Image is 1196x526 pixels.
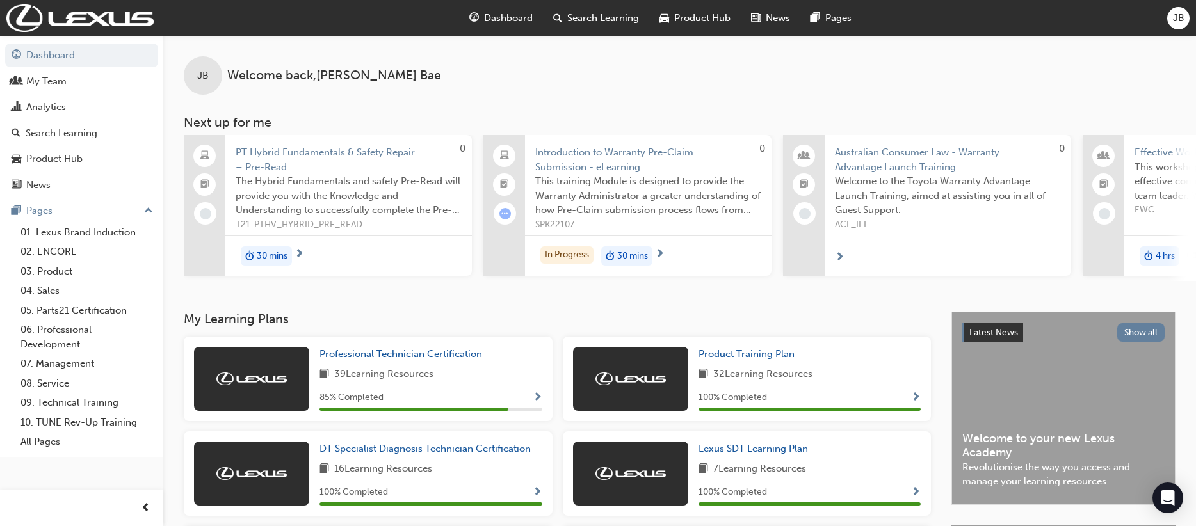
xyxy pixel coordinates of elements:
[535,218,761,232] span: SPK22107
[533,390,542,406] button: Show Progress
[1117,323,1165,342] button: Show all
[184,312,931,326] h3: My Learning Plans
[26,178,51,193] div: News
[216,467,287,480] img: Trak
[319,367,329,383] span: book-icon
[319,461,329,477] span: book-icon
[835,252,844,264] span: next-icon
[499,208,511,219] span: learningRecordVerb_ATTEMPT-icon
[484,11,533,26] span: Dashboard
[951,312,1176,505] a: Latest NewsShow allWelcome to your new Lexus AcademyRevolutionise the way you access and manage y...
[595,467,666,480] img: Trak
[15,432,158,452] a: All Pages
[5,44,158,67] a: Dashboard
[5,199,158,223] button: Pages
[969,327,1018,338] span: Latest News
[5,95,158,119] a: Analytics
[163,115,1196,130] h3: Next up for me
[200,177,209,193] span: booktick-icon
[319,348,482,360] span: Professional Technician Certification
[800,177,809,193] span: booktick-icon
[800,148,809,164] span: people-icon
[459,5,543,31] a: guage-iconDashboard
[699,367,708,383] span: book-icon
[751,10,761,26] span: news-icon
[227,68,441,83] span: Welcome back , [PERSON_NAME] Bae
[741,5,800,31] a: news-iconNews
[5,70,158,93] a: My Team
[5,122,158,145] a: Search Learning
[699,442,813,456] a: Lexus SDT Learning Plan
[15,354,158,374] a: 07. Management
[483,135,772,276] a: 0Introduction to Warranty Pre-Claim Submission - eLearningThis training Module is designed to pro...
[500,148,509,164] span: laptop-icon
[655,249,665,260] span: next-icon
[799,208,811,219] span: learningRecordVerb_NONE-icon
[15,413,158,433] a: 10. TUNE Rev-Up Training
[144,203,153,219] span: up-icon
[659,10,669,26] span: car-icon
[460,143,465,154] span: 0
[236,174,462,218] span: The Hybrid Fundamentals and safety Pre-Read will provide you with the Knowledge and Understanding...
[962,323,1165,343] a: Latest NewsShow all
[12,154,21,165] span: car-icon
[783,135,1071,276] a: 0Australian Consumer Law - Warranty Advantage Launch TrainingWelcome to the Toyota Warranty Advan...
[617,249,648,264] span: 30 mins
[699,347,800,362] a: Product Training Plan
[216,372,287,385] img: Trak
[197,68,209,83] span: JB
[1099,177,1108,193] span: booktick-icon
[911,484,921,500] button: Show Progress
[12,76,21,88] span: people-icon
[533,484,542,500] button: Show Progress
[1099,208,1110,219] span: learningRecordVerb_NONE-icon
[911,392,921,404] span: Show Progress
[5,147,158,171] a: Product Hub
[12,50,21,61] span: guage-icon
[606,248,615,264] span: duration-icon
[835,174,1061,218] span: Welcome to the Toyota Warranty Advantage Launch Training, aimed at assisting you in all of Guest ...
[15,374,158,394] a: 08. Service
[825,11,852,26] span: Pages
[319,390,384,405] span: 85 % Completed
[535,145,761,174] span: Introduction to Warranty Pre-Claim Submission - eLearning
[184,135,472,276] a: 0PT Hybrid Fundamentals & Safety Repair – Pre-ReadThe Hybrid Fundamentals and safety Pre-Read wil...
[334,367,433,383] span: 39 Learning Resources
[1059,143,1065,154] span: 0
[319,347,487,362] a: Professional Technician Certification
[800,5,862,31] a: pages-iconPages
[699,390,767,405] span: 100 % Completed
[1152,482,1183,513] div: Open Intercom Messenger
[15,223,158,243] a: 01. Lexus Brand Induction
[15,320,158,354] a: 06. Professional Development
[649,5,741,31] a: car-iconProduct Hub
[962,460,1165,489] span: Revolutionise the way you access and manage your learning resources.
[595,372,666,385] img: Trak
[1099,148,1108,164] span: people-icon
[200,148,209,164] span: laptop-icon
[26,152,83,166] div: Product Hub
[12,128,20,139] span: search-icon
[533,392,542,404] span: Show Progress
[15,281,158,301] a: 04. Sales
[811,10,820,26] span: pages-icon
[674,11,731,26] span: Product Hub
[1144,248,1153,264] span: duration-icon
[319,442,536,456] a: DT Specialist Diagnosis Technician Certification
[236,218,462,232] span: T21-PTHV_HYBRID_PRE_READ
[15,393,158,413] a: 09. Technical Training
[713,461,806,477] span: 7 Learning Resources
[334,461,432,477] span: 16 Learning Resources
[835,218,1061,232] span: ACL_ILT
[1173,11,1184,26] span: JB
[543,5,649,31] a: search-iconSearch Learning
[469,10,479,26] span: guage-icon
[12,205,21,217] span: pages-icon
[5,41,158,199] button: DashboardMy TeamAnalyticsSearch LearningProduct HubNews
[699,443,808,454] span: Lexus SDT Learning Plan
[500,177,509,193] span: booktick-icon
[567,11,639,26] span: Search Learning
[911,487,921,498] span: Show Progress
[699,348,795,360] span: Product Training Plan
[257,249,287,264] span: 30 mins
